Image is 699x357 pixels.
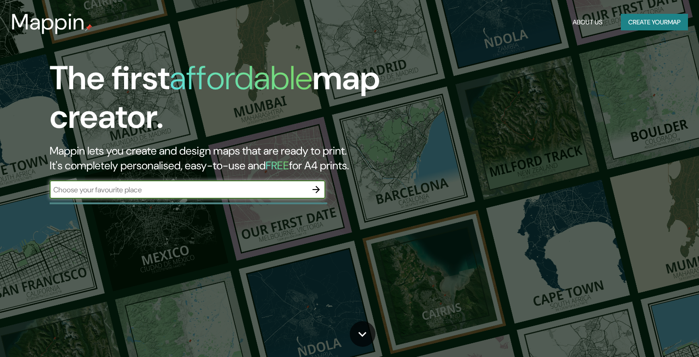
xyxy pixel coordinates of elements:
[621,14,688,31] button: Create yourmap
[170,57,313,99] h1: affordable
[569,14,606,31] button: About Us
[50,144,399,173] h2: Mappin lets you create and design maps that are ready to print. It's completely personalised, eas...
[85,24,92,31] img: mappin-pin
[11,9,85,35] h3: Mappin
[50,59,399,144] h1: The first map creator.
[50,184,307,195] input: Choose your favourite place
[266,158,289,173] h5: FREE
